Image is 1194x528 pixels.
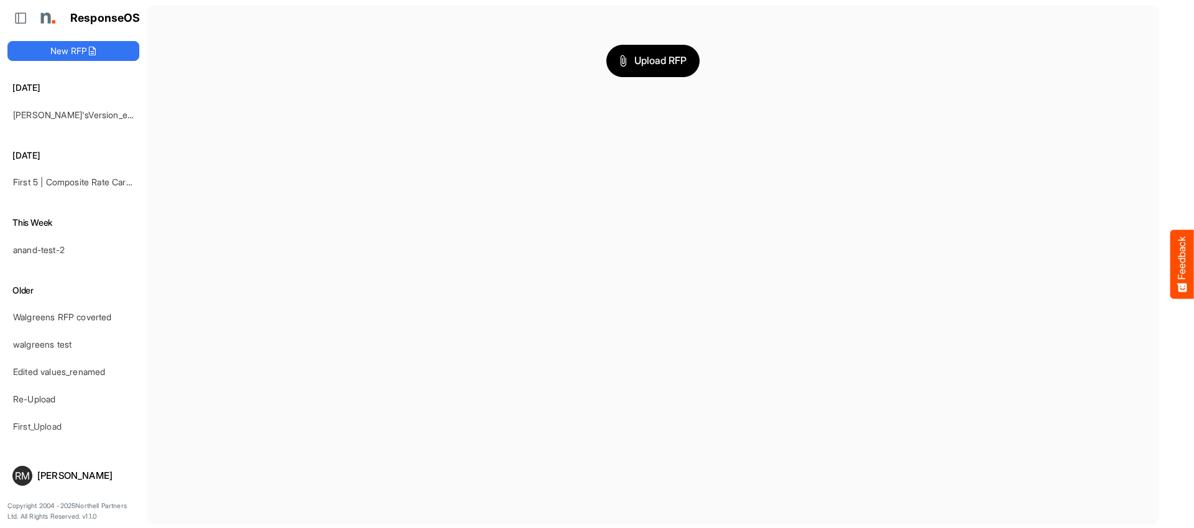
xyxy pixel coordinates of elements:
[1170,229,1194,299] button: Feedback
[37,471,134,480] div: [PERSON_NAME]
[13,177,161,187] a: First 5 | Composite Rate Card [DATE]
[7,81,139,95] h6: [DATE]
[7,149,139,162] h6: [DATE]
[13,244,65,255] a: anand-test-2
[70,12,141,25] h1: ResponseOS
[7,284,139,297] h6: Older
[13,421,62,432] a: First_Upload
[619,53,687,69] span: Upload RFP
[13,339,72,350] a: walgreens test
[7,501,139,522] p: Copyright 2004 - 2025 Northell Partners Ltd. All Rights Reserved. v 1.1.0
[34,6,59,30] img: Northell
[7,41,139,61] button: New RFP
[13,366,105,377] a: Edited values_renamed
[13,312,112,322] a: Walgreens RFP coverted
[606,45,700,77] button: Upload RFP
[7,216,139,229] h6: This Week
[13,109,246,120] a: [PERSON_NAME]'sVersion_e2e-test-file_20250604_111803
[13,394,55,404] a: Re-Upload
[15,471,30,481] span: RM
